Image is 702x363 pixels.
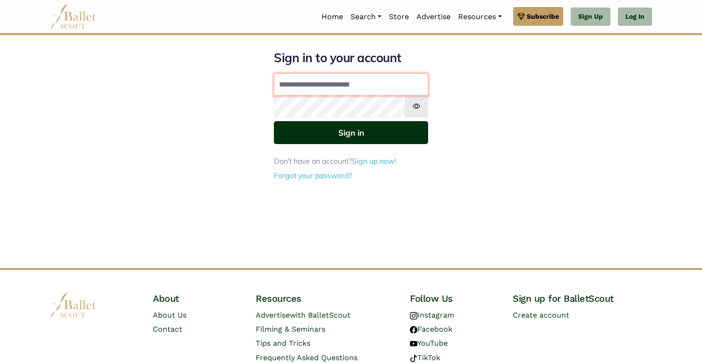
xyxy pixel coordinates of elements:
a: Create account [513,311,569,319]
a: Log In [618,7,652,26]
a: Facebook [410,325,452,334]
a: YouTube [410,339,448,348]
a: Resources [454,7,505,27]
img: instagram logo [410,312,417,319]
a: Advertise [413,7,454,27]
h4: Sign up for BalletScout [513,292,652,305]
button: Sign in [274,121,428,144]
a: Frequently Asked Questions [256,353,358,362]
img: gem.svg [517,11,525,22]
span: with BalletScout [290,311,351,319]
a: Subscribe [513,7,563,26]
a: Sign up now! [352,156,396,166]
h4: About [153,292,241,305]
a: Filming & Seminars [256,325,325,334]
img: logo [50,292,97,318]
h1: Sign in to your account [274,50,428,66]
span: Subscribe [527,11,559,22]
img: facebook logo [410,326,417,334]
a: Forgot your password? [274,171,352,180]
a: Store [385,7,413,27]
h4: Follow Us [410,292,498,305]
a: Tips and Tricks [256,339,310,348]
img: youtube logo [410,340,417,348]
a: Contact [153,325,182,334]
p: Don't have an account? [274,155,428,167]
img: tiktok logo [410,355,417,362]
a: Search [347,7,385,27]
a: About Us [153,311,186,319]
a: Home [318,7,347,27]
a: Advertisewith BalletScout [256,311,351,319]
a: TikTok [410,353,440,362]
a: Sign Up [571,7,610,26]
a: Instagram [410,311,454,319]
h4: Resources [256,292,395,305]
